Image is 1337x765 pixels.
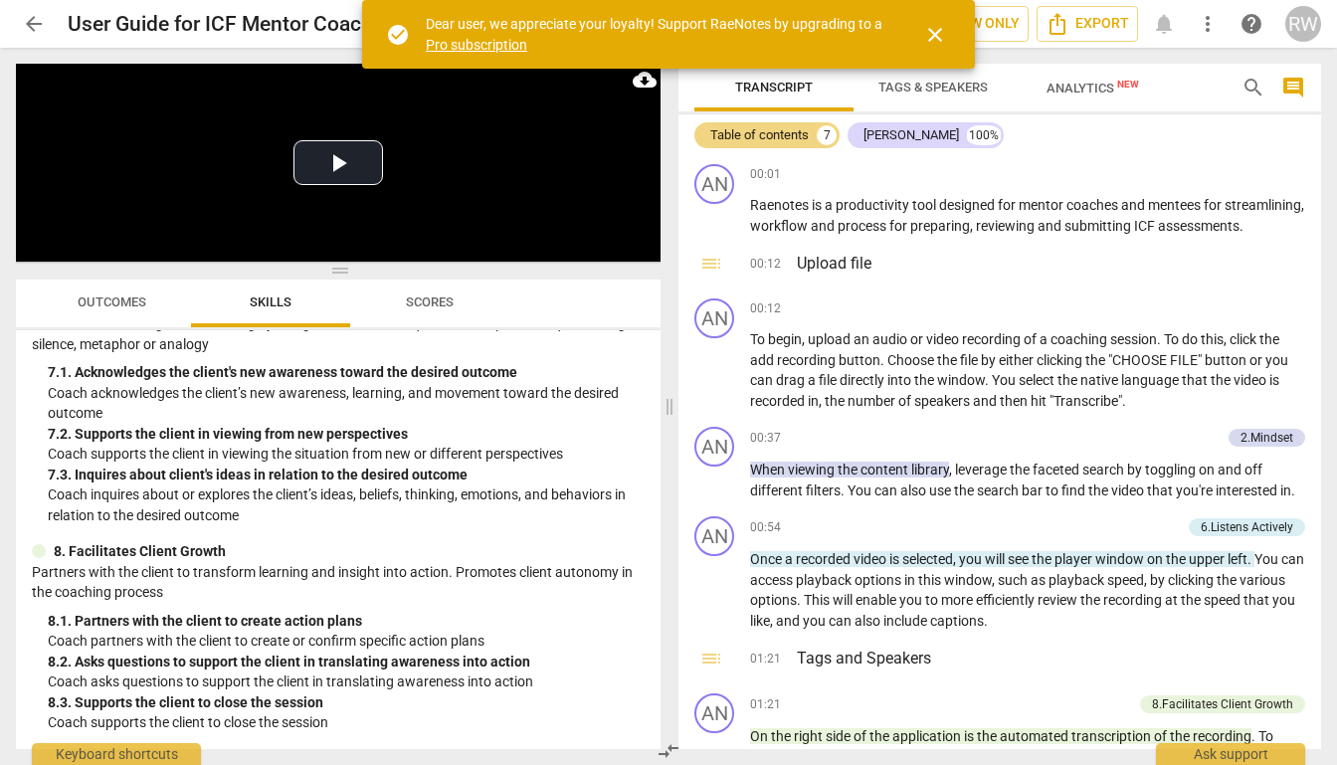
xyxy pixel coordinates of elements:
[1117,79,1139,90] span: New
[1144,572,1150,588] span: ,
[876,749,903,765] span: and
[1204,592,1243,608] span: speed
[1217,572,1240,588] span: the
[1002,749,1029,765] span: and
[788,462,838,478] span: viewing
[996,749,1002,765] span: ,
[976,218,1038,234] span: reviewing
[1110,331,1157,347] span: session
[1019,197,1066,213] span: mentor
[1122,393,1126,409] span: .
[860,462,911,478] span: content
[854,728,869,744] span: of
[1152,695,1293,713] div: 8.Facilitates Client Growth
[973,393,1000,409] span: and
[699,252,723,276] span: toc
[1281,551,1304,567] span: can
[889,551,902,567] span: is
[840,749,876,765] span: "Tags
[977,482,1022,498] span: search
[1147,551,1166,567] span: on
[22,12,46,36] span: arrow_back
[863,125,959,145] div: [PERSON_NAME]
[825,197,836,213] span: a
[1156,743,1305,765] div: Ask support
[1029,749,1058,765] span: here
[855,572,904,588] span: options
[1285,6,1321,42] div: RW
[819,372,840,388] span: file
[1240,218,1243,234] span: .
[794,728,826,744] span: right
[802,331,808,347] span: ,
[929,482,954,498] span: use
[426,37,527,53] a: Pro subscription
[1277,72,1309,103] button: Show/Hide comments
[1228,551,1247,567] span: left
[1166,551,1189,567] span: the
[1000,393,1031,409] span: then
[787,749,817,765] span: click
[750,393,808,409] span: recorded
[977,728,1000,744] span: the
[967,749,996,765] span: label
[1176,482,1216,498] span: you're
[854,551,889,567] span: video
[797,252,1305,276] h3: Upload file
[48,444,645,465] p: Coach supports the client in viewing the situation from new or different perspectives
[1234,372,1269,388] span: video
[954,482,977,498] span: the
[939,197,998,213] span: designed
[1040,331,1050,347] span: a
[964,728,977,744] span: is
[1238,72,1269,103] button: Search
[750,256,781,276] span: 00:12
[1127,462,1145,478] span: by
[1164,331,1182,347] span: To
[32,313,645,354] p: Facilitates client insight and learning by using tools and techniques such as powerful questionin...
[1080,372,1121,388] span: native
[1121,197,1148,213] span: and
[825,393,848,409] span: the
[999,352,1037,368] span: either
[981,352,999,368] span: by
[910,331,926,347] span: or
[848,393,898,409] span: number
[826,728,854,744] span: side
[1031,393,1050,409] span: hit
[1240,572,1285,588] span: various
[998,572,1031,588] span: such
[1241,429,1293,447] div: 2.Mindset
[1103,592,1165,608] span: recording
[1024,331,1040,347] span: of
[1050,331,1110,347] span: coaching
[918,572,944,588] span: this
[855,613,883,629] span: also
[955,462,1010,478] span: leverage
[785,551,796,567] span: a
[1201,331,1224,347] span: this
[976,592,1038,608] span: efficiently
[883,613,930,629] span: include
[1110,749,1139,765] span: able
[1181,592,1204,608] span: the
[984,613,988,629] span: .
[1000,728,1071,744] span: automated
[1134,218,1158,234] span: ICF
[48,671,645,692] p: Coach asks questions to support the client in translating awareness into action
[1182,372,1211,388] span: that
[1121,372,1182,388] span: language
[750,592,797,608] span: options
[937,352,960,368] span: the
[1139,749,1155,765] span: to
[1225,197,1301,213] span: streamlining
[1095,551,1147,567] span: window
[796,572,855,588] span: playback
[1038,218,1064,234] span: and
[899,592,925,608] span: you
[1259,331,1279,347] span: the
[1269,372,1279,388] span: is
[836,197,912,213] span: productivity
[1111,482,1147,498] span: video
[1050,393,1122,409] span: "Transcribe"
